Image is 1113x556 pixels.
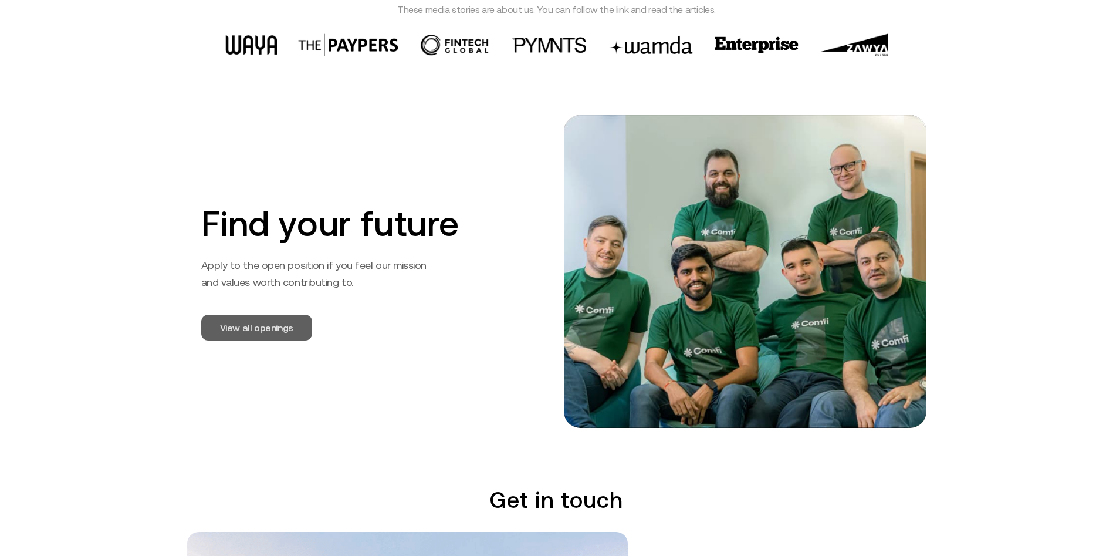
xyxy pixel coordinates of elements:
img: enterprise [820,33,888,56]
p: Apply to the open position if you feel our mission and values worth contributing to. [201,257,433,291]
img: thepaypers [298,33,398,56]
img: pymnts [512,37,586,53]
h2: Find your future [201,203,550,245]
img: waya [225,35,278,55]
img: Find your future [564,115,926,428]
img: enterprise [715,36,799,53]
img: fintech.global [419,34,491,56]
a: View all openings [201,315,312,341]
img: wamda [607,35,693,54]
